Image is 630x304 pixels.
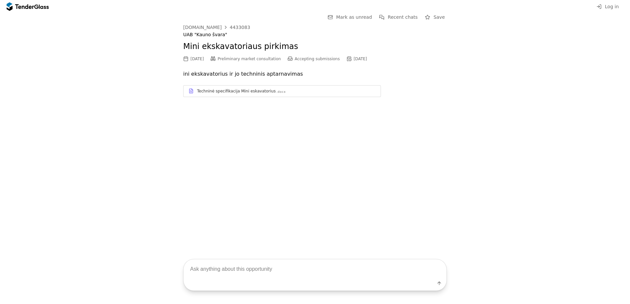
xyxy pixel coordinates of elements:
span: Mark as unread [336,14,372,20]
div: [DOMAIN_NAME] [183,25,222,30]
h2: Mini ekskavatoriaus pirkimas [183,41,447,52]
span: Accepting submissions [295,57,340,61]
div: [DATE] [190,57,204,61]
div: 4433083 [230,25,250,30]
div: .docx [276,90,286,94]
button: Mark as unread [326,13,374,21]
p: ini ekskavatorius ir jo techninis aptarnavimas [183,69,447,79]
span: Log in [605,4,619,9]
button: Save [423,13,447,21]
a: [DOMAIN_NAME]4433083 [183,25,250,30]
div: [DATE] [354,57,367,61]
div: Techninė specifikacija Mini eskavatorius [197,89,276,94]
span: Preliminary market consultation [218,57,281,61]
button: Recent chats [377,13,420,21]
div: UAB "Kauno švara" [183,32,447,38]
button: Log in [594,3,621,11]
span: Recent chats [388,14,418,20]
span: Save [434,14,445,20]
a: Techninė specifikacija Mini eskavatorius.docx [183,85,381,97]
